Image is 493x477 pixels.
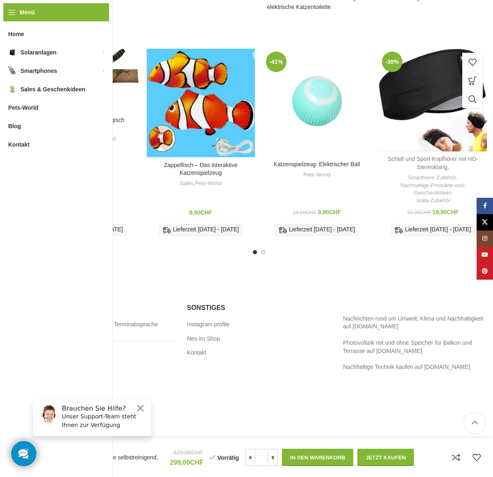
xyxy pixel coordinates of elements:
a: Schlaf und Sport Kopfhörer mit HD-Stereoklang, [379,49,487,151]
a: Pets-World [195,180,222,188]
li: Go to slide 1 [253,250,257,254]
a: Pets-World [303,171,330,179]
span: CHF [190,459,204,466]
a: Zappelfisch – Das interaktive Katzenspielzeug [147,49,254,157]
a: Instagram profile [187,321,230,329]
div: Lieferzeit [DATE] - [DATE] [275,224,359,236]
a: Sales [180,180,193,188]
a: Katzenspielzeug: Elektrischer Ball [274,161,360,167]
span: Solaranlagen [20,45,57,60]
bdi: 8,90 [189,209,212,216]
a: Katzenspielzeug: Elektrischer Ball [263,49,371,156]
a: Scroll to top button [464,413,485,433]
a: Schnellansicht [462,90,483,108]
a: Pinterest Social Link [477,263,493,280]
div: Lieferzeit [DATE] - [DATE] [391,224,475,236]
a: X Social Link [477,214,493,231]
span: -41% [266,52,286,72]
img: Smartphones [8,67,16,75]
span: Smartphones [20,63,57,78]
bdi: 32,00 [407,210,431,215]
li: Go to slide 2 [261,250,265,254]
span: CHF [306,210,316,215]
span: CHF [447,209,459,215]
a: Smarthone Zubehör [408,174,456,182]
div: 3 / 5 [259,49,375,242]
img: Sales & Geschenkideen [8,85,16,93]
span: -38% [382,52,402,72]
input: Produktmenge [255,449,268,466]
a: Nachrichten rund um Umwelt, Klima und Nachhaltigkeit auf [DOMAIN_NAME] [343,315,483,330]
p: Unser Support-Team steht Ihnen zur Verfügung [35,19,120,36]
bdi: 8,90 [318,209,341,215]
a: Instagram Social Link [477,231,493,247]
img: Solaranlagen [8,48,16,57]
h5: Sonstiges [187,303,331,312]
img: Customer service [11,11,32,32]
a: Volla-Zubehör [417,197,451,205]
span: Home [8,27,24,41]
span: Blog [8,119,21,133]
div: 2 / 5 [143,49,259,242]
a: In den Warenkorb legen: „Schlaf und Sport Kopfhörer mit HD-Stereoklang,“ [462,71,483,90]
a: Photovoltaik mit und ohne Speicher für Balkon und Terrasse auf [DOMAIN_NAME] [343,339,472,354]
bdi: 14,99 [293,210,316,215]
button: Jetzt kaufen [357,449,414,466]
a: Neu im Shop [187,335,221,343]
div: , , [383,174,483,204]
span: Kontakt [8,137,30,152]
span: CHF [420,210,431,215]
div: 4 / 5 [375,49,491,242]
span: Sales & Geschenkideen [20,82,85,97]
span: CHF [200,209,212,216]
a: Nachhaltige-Produkte-und-Geschenkideen [383,182,483,197]
div: , [151,180,250,188]
a: Facebook Social Link [477,198,493,214]
a: YouTube Social Link [477,247,493,263]
bdi: 19,90 [432,209,459,215]
span: Pets-World [8,100,39,115]
div: Lieferzeit [DATE] - [DATE] [159,224,243,236]
a: Zappelfisch – Das interaktive Katzenspielzeug [164,162,238,176]
span: CHF [191,449,204,456]
a: Schlaf und Sport Kopfhörer mit HD-Stereoklang, [388,156,478,170]
p: Vorrätig [209,454,239,461]
bdi: 429,00 [173,449,204,456]
a: Kontakt [187,349,207,357]
span: CHF [329,209,341,215]
button: In den Warenkorb [282,449,353,466]
bdi: 299,00 [170,459,204,466]
a: Nachhaltige Technik kaufen auf [DOMAIN_NAME] [343,364,470,370]
button: Close [109,10,119,20]
h6: Brauchen Sie Hilfe? [35,11,120,19]
span: Menü [20,8,35,17]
